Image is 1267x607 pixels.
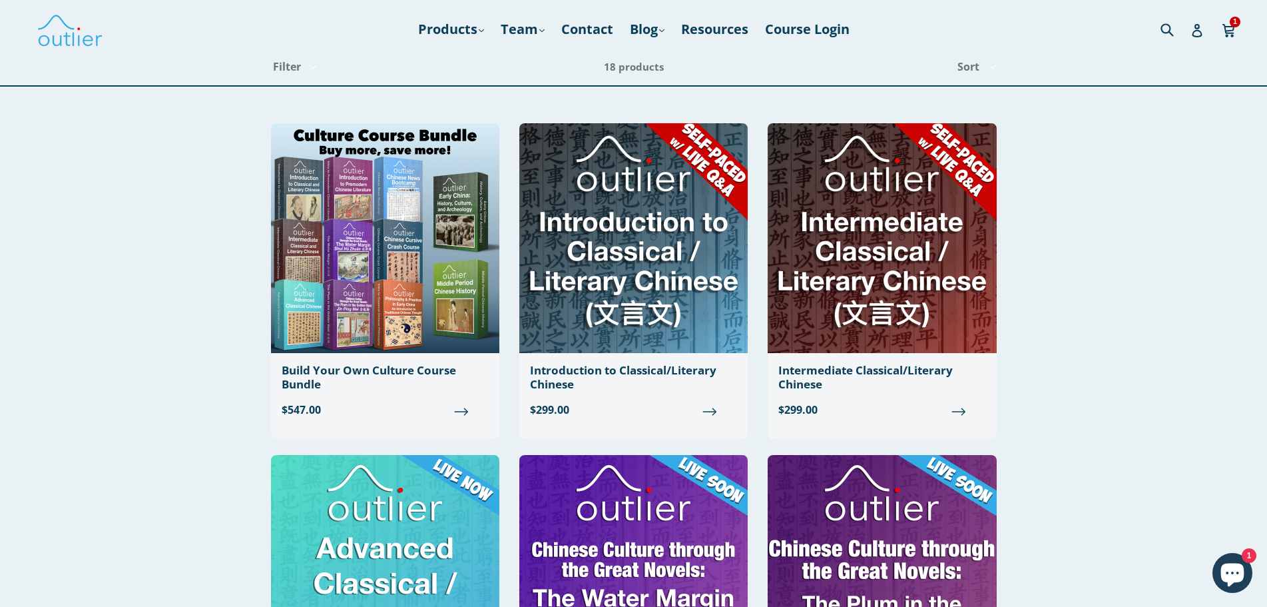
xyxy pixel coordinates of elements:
span: $547.00 [282,402,489,418]
span: 18 products [604,60,664,73]
div: Introduction to Classical/Literary Chinese [530,364,737,391]
img: Introduction to Classical/Literary Chinese [519,123,748,353]
a: Resources [674,17,755,41]
a: Blog [623,17,671,41]
a: Build Your Own Culture Course Bundle $547.00 [271,123,499,428]
inbox-online-store-chat: Shopify online store chat [1208,553,1256,596]
a: Team [494,17,551,41]
input: Search [1157,15,1194,43]
a: Course Login [758,17,856,41]
img: Build Your Own Culture Course Bundle [271,123,499,353]
a: Intermediate Classical/Literary Chinese $299.00 [768,123,996,428]
div: Build Your Own Culture Course Bundle [282,364,489,391]
img: Outlier Linguistics [37,10,103,49]
a: Products [411,17,491,41]
a: 1 [1222,14,1237,45]
a: Contact [555,17,620,41]
div: Intermediate Classical/Literary Chinese [778,364,985,391]
a: Introduction to Classical/Literary Chinese $299.00 [519,123,748,428]
img: Intermediate Classical/Literary Chinese [768,123,996,353]
span: $299.00 [530,402,737,418]
span: $299.00 [778,402,985,418]
span: 1 [1230,17,1240,27]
